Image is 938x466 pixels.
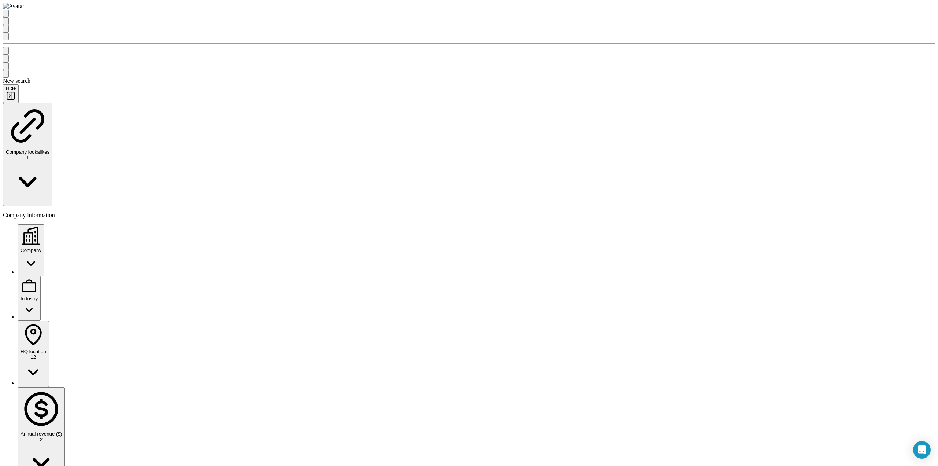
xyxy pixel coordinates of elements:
div: 2 [21,437,62,442]
div: Company lookalikes [6,149,49,155]
button: Enrich CSV [3,25,9,33]
div: Industry [21,296,38,301]
button: Feedback [3,70,9,78]
button: Industry [18,276,41,321]
div: HQ location [21,349,46,354]
div: Open Intercom Messenger [913,441,931,459]
div: 1 [6,155,49,160]
button: Use Surfe API [3,55,9,62]
button: Use Surfe on LinkedIn [3,47,9,55]
button: Hide [3,84,19,103]
button: Search [3,17,9,25]
button: Dashboard [3,62,9,70]
div: Company [21,247,41,253]
button: Company lookalikes1 [3,103,52,206]
div: 12 [21,354,46,360]
button: My lists [3,33,9,40]
img: Avatar [3,3,24,10]
button: HQ location12 [18,321,49,387]
p: Company information [3,212,935,219]
button: Quick start [3,10,9,17]
div: Annual revenue ($) [21,431,62,437]
div: New search [3,78,935,84]
button: Company [18,224,44,276]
